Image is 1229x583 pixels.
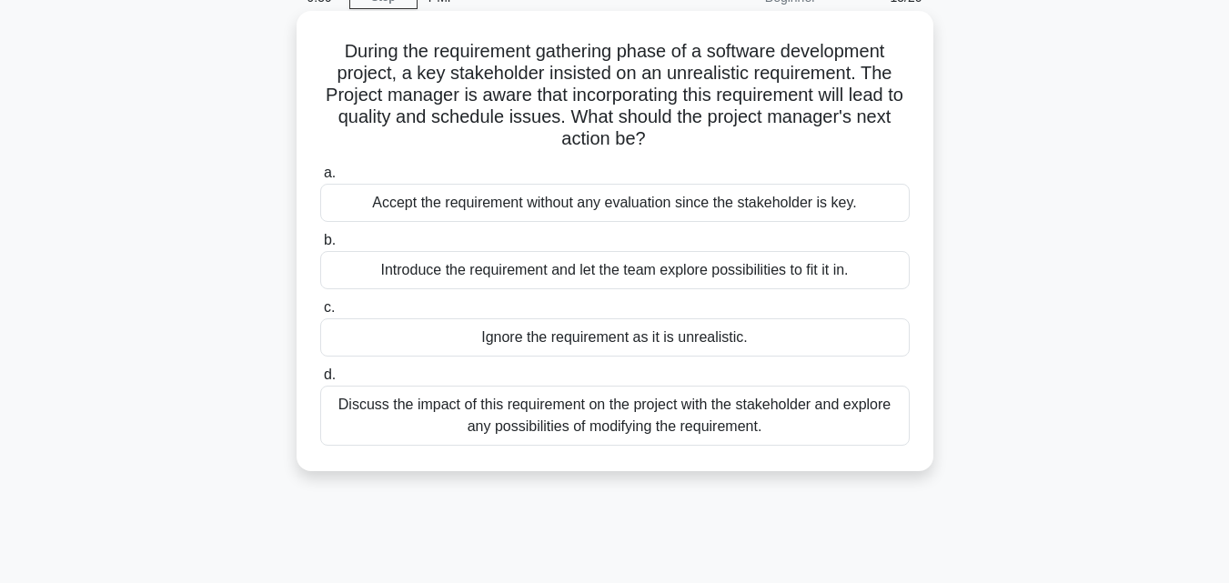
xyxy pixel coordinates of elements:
[324,165,336,180] span: a.
[324,367,336,382] span: d.
[324,299,335,315] span: c.
[320,386,910,446] div: Discuss the impact of this requirement on the project with the stakeholder and explore any possib...
[320,184,910,222] div: Accept the requirement without any evaluation since the stakeholder is key.
[320,251,910,289] div: Introduce the requirement and let the team explore possibilities to fit it in.
[324,232,336,247] span: b.
[320,318,910,357] div: Ignore the requirement as it is unrealistic.
[318,40,912,151] h5: During the requirement gathering phase of a software development project, a key stakeholder insis...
